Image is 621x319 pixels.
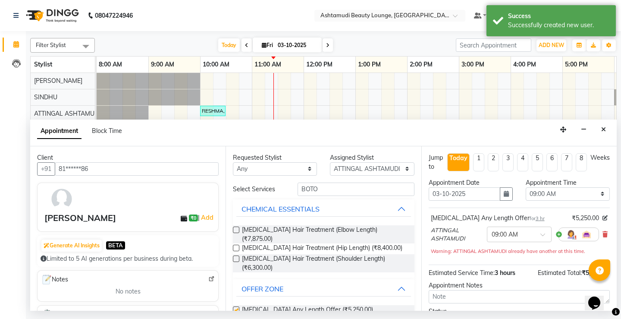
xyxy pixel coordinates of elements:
[242,254,407,272] span: [MEDICAL_DATA] Hair Treatment (Shoulder Length) (₹6,300.00)
[585,284,612,310] iframe: chat widget
[495,269,515,277] span: 3 hours
[473,153,484,171] li: 1
[581,229,592,240] img: Interior.png
[431,226,483,243] span: ATTINGAL ASHTAMUDI
[201,58,232,71] a: 10:00 AM
[34,77,82,85] span: [PERSON_NAME]
[408,58,435,71] a: 2:00 PM
[532,153,543,171] li: 5
[602,215,608,221] i: Edit price
[242,305,373,316] span: [MEDICAL_DATA] Any Length Offer (₹5,250.00)
[538,269,582,277] span: Estimated Total:
[526,178,610,187] div: Appointment Time
[97,58,124,71] a: 8:00 AM
[597,123,610,136] button: Close
[201,107,225,115] div: RESHMA, TK02, 10:00 AM-10:30 AM, Make up
[508,21,609,30] div: Successfully created new user.
[236,201,411,217] button: CHEMICAL ESSENTIALS
[44,212,116,224] div: [PERSON_NAME]
[252,58,283,71] a: 11:00 AM
[218,38,240,52] span: Today
[429,269,495,277] span: Estimated Service Time:
[22,3,81,28] img: logo
[488,153,499,171] li: 2
[242,225,407,243] span: [MEDICAL_DATA] Hair Treatment (Elbow Length) (₹7,875.00)
[37,153,219,162] div: Client
[356,58,383,71] a: 1:00 PM
[242,243,402,254] span: [MEDICAL_DATA] Hair Treatment (Hip Length) (₹8,400.00)
[198,212,215,223] span: |
[429,153,444,171] div: Jump to
[511,58,538,71] a: 4:00 PM
[330,153,414,162] div: Assigned Stylist
[36,41,66,48] span: Filter Stylist
[429,178,513,187] div: Appointment Date
[298,183,414,196] input: Search by service name
[563,58,590,71] a: 5:00 PM
[41,274,68,285] span: Notes
[260,42,275,48] span: Fri
[49,186,74,212] img: avatar
[275,39,318,52] input: 2025-10-03
[241,284,283,294] div: OFFER ZONE
[200,212,215,223] a: Add
[226,185,291,194] div: Select Services
[459,58,486,71] a: 3:00 PM
[456,38,531,52] input: Search Appointment
[189,215,198,221] span: ₹0
[431,214,545,223] div: [MEDICAL_DATA] Any Length Offer
[233,153,317,162] div: Requested Stylist
[449,154,467,163] div: Today
[34,60,52,68] span: Stylist
[572,214,599,223] span: ₹5,250.00
[546,153,558,171] li: 6
[95,3,133,28] b: 08047224946
[429,281,610,290] div: Appointment Notes
[429,307,513,316] div: Status
[55,162,219,176] input: Search by Name/Mobile/Email/Code
[590,153,610,162] div: Weeks
[536,39,566,51] button: ADD NEW
[429,187,500,201] input: yyyy-mm-dd
[34,93,57,101] span: SINDHU
[530,215,545,221] small: for
[517,153,528,171] li: 4
[502,153,514,171] li: 3
[431,248,585,254] small: Warning: ATTINGAL ASHTAMUDI already have another at this time.
[37,162,55,176] button: +91
[41,254,215,263] div: Limited to 5 AI generations per business during beta.
[116,287,141,296] span: No notes
[561,153,572,171] li: 7
[576,153,587,171] li: 8
[582,269,610,277] span: ₹5,250.00
[236,281,411,297] button: OFFER ZONE
[41,240,102,252] button: Generate AI Insights
[34,110,100,117] span: ATTINGAL ASHTAMUDI
[92,127,122,135] span: Block Time
[304,58,335,71] a: 12:00 PM
[566,229,576,240] img: Hairdresser.png
[241,204,320,214] div: CHEMICAL ESSENTIALS
[37,123,82,139] span: Appointment
[149,58,176,71] a: 9:00 AM
[539,42,564,48] span: ADD NEW
[536,215,545,221] span: 3 hr
[508,12,609,21] div: Success
[106,241,125,250] span: BETA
